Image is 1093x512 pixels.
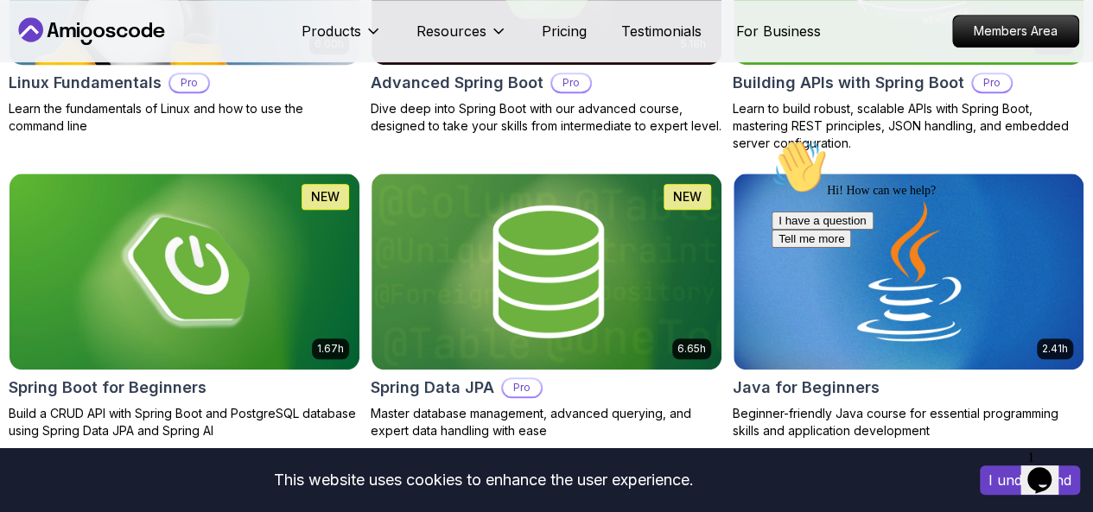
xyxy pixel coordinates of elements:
[317,342,344,356] p: 1.67h
[9,173,360,439] a: Spring Boot for Beginners card1.67hNEWSpring Boot for BeginnersBuild a CRUD API with Spring Boot ...
[170,74,208,92] p: Pro
[371,376,494,400] h2: Spring Data JPA
[503,379,541,396] p: Pro
[10,174,359,370] img: Spring Boot for Beginners card
[733,71,964,95] h2: Building APIs with Spring Boot
[765,132,1076,434] iframe: chat widget
[621,21,702,41] a: Testimonials
[733,100,1084,152] p: Learn to build robust, scalable APIs with Spring Boot, mastering REST principles, JSON handling, ...
[953,16,1078,47] p: Members Area
[733,405,1084,439] p: Beginner-friendly Java course for essential programming skills and application development
[13,461,954,499] div: This website uses cookies to enhance the user experience.
[542,21,587,41] a: Pricing
[311,188,340,205] p: NEW
[9,71,162,95] h2: Linux Fundamentals
[673,188,702,205] p: NEW
[677,342,706,356] p: 6.65h
[733,173,1084,439] a: Java for Beginners card2.41hJava for BeginnersBeginner-friendly Java course for essential program...
[980,465,1080,495] button: Accept cookies
[9,376,207,400] h2: Spring Boot for Beginners
[371,173,722,439] a: Spring Data JPA card6.65hNEWSpring Data JPAProMaster database management, advanced querying, and ...
[952,15,1079,47] a: Members Area
[733,376,880,400] h2: Java for Beginners
[416,21,486,41] p: Resources
[371,405,722,439] p: Master database management, advanced querying, and expert data handling with ease
[371,100,722,135] p: Dive deep into Spring Boot with our advanced course, designed to take your skills from intermedia...
[552,74,590,92] p: Pro
[9,405,360,439] p: Build a CRUD API with Spring Boot and PostgreSQL database using Spring Data JPA and Spring AI
[7,79,109,98] button: I have a question
[302,21,361,41] p: Products
[7,7,62,62] img: :wave:
[302,21,382,55] button: Products
[372,174,721,370] img: Spring Data JPA card
[7,7,318,116] div: 👋Hi! How can we help?I have a questionTell me more
[371,71,543,95] h2: Advanced Spring Boot
[416,21,507,55] button: Resources
[9,100,360,135] p: Learn the fundamentals of Linux and how to use the command line
[7,98,86,116] button: Tell me more
[734,174,1083,370] img: Java for Beginners card
[7,52,171,65] span: Hi! How can we help?
[973,74,1011,92] p: Pro
[736,21,821,41] a: For Business
[1020,443,1076,495] iframe: chat widget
